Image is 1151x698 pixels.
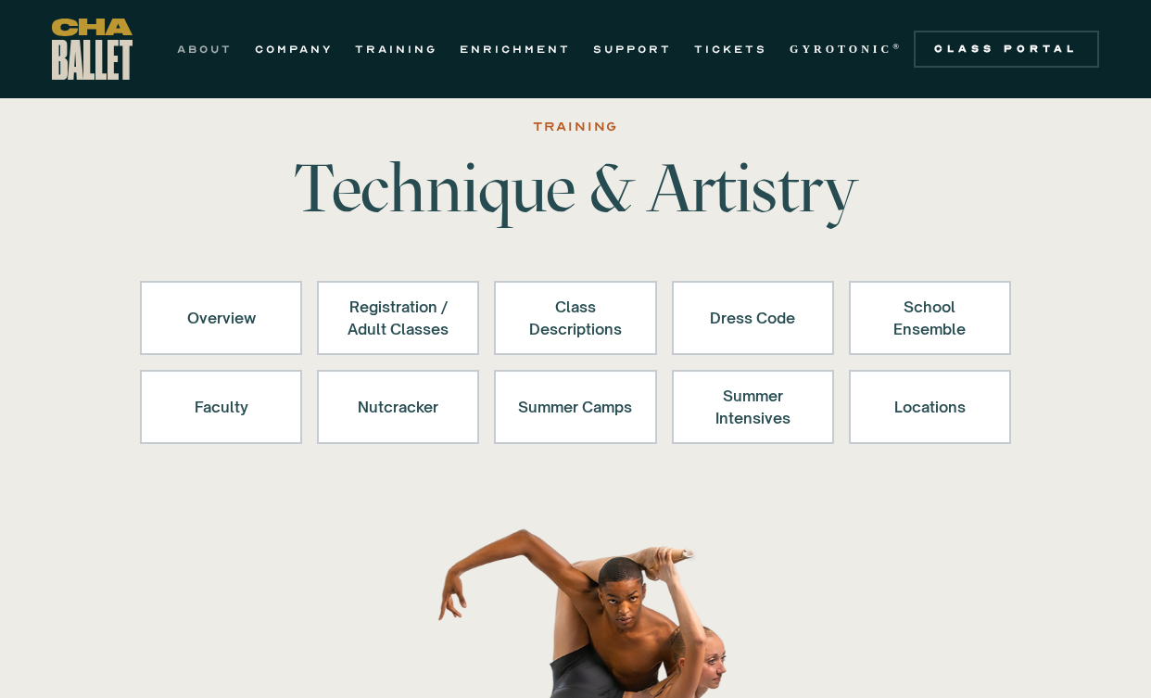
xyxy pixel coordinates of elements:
div: Training [533,116,618,138]
h1: Technique & Artistry [286,155,865,222]
a: GYROTONIC® [790,38,903,60]
a: TICKETS [694,38,767,60]
div: Locations [873,385,987,429]
div: Class Descriptions [518,296,632,340]
a: TRAINING [355,38,437,60]
div: Class Portal [925,42,1088,57]
div: Overview [164,296,278,340]
a: ABOUT [177,38,233,60]
a: ENRICHMENT [460,38,571,60]
a: COMPANY [255,38,333,60]
a: Class Portal [914,31,1099,68]
div: Summer Camps [518,385,632,429]
a: Class Descriptions [494,281,656,355]
a: Dress Code [672,281,834,355]
strong: GYROTONIC [790,43,892,56]
div: Faculty [164,385,278,429]
a: Registration /Adult Classes [317,281,479,355]
a: Locations [849,370,1011,444]
div: Dress Code [696,296,810,340]
a: SUPPORT [593,38,672,60]
a: Summer Intensives [672,370,834,444]
div: Nutcracker [341,385,455,429]
div: Summer Intensives [696,385,810,429]
a: Summer Camps [494,370,656,444]
a: Overview [140,281,302,355]
a: Faculty [140,370,302,444]
div: Registration / Adult Classes [341,296,455,340]
a: School Ensemble [849,281,1011,355]
sup: ® [892,42,903,51]
a: home [52,19,133,80]
a: Nutcracker [317,370,479,444]
div: School Ensemble [873,296,987,340]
